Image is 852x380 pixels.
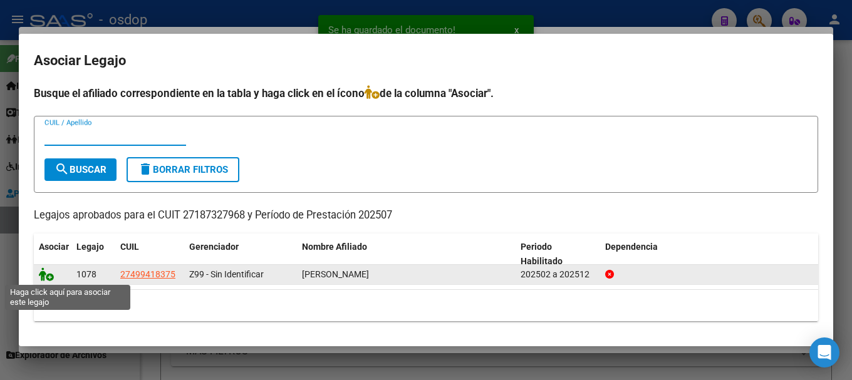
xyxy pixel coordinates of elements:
datatable-header-cell: Nombre Afiliado [297,234,516,275]
p: Legajos aprobados para el CUIT 27187327968 y Período de Prestación 202507 [34,208,818,223]
span: Asociar [39,242,69,252]
div: 1 registros [34,290,818,321]
mat-icon: delete [138,162,153,177]
span: Dependencia [605,242,658,252]
span: CUIL [120,242,139,252]
span: Buscar [55,164,106,175]
datatable-header-cell: CUIL [115,234,184,275]
button: Buscar [44,158,117,181]
div: 202502 a 202512 [521,267,595,282]
div: Open Intercom Messenger [809,337,839,367]
span: Nombre Afiliado [302,242,367,252]
span: Borrar Filtros [138,164,228,175]
span: PEREYRA SABRINA GUADALUPE [302,269,369,279]
h4: Busque el afiliado correspondiente en la tabla y haga click en el ícono de la columna "Asociar". [34,85,818,101]
span: Periodo Habilitado [521,242,563,266]
datatable-header-cell: Legajo [71,234,115,275]
span: 27499418375 [120,269,175,279]
span: Legajo [76,242,104,252]
datatable-header-cell: Dependencia [600,234,819,275]
datatable-header-cell: Periodo Habilitado [516,234,600,275]
mat-icon: search [55,162,70,177]
span: Gerenciador [189,242,239,252]
datatable-header-cell: Gerenciador [184,234,297,275]
button: Borrar Filtros [127,157,239,182]
h2: Asociar Legajo [34,49,818,73]
span: 1078 [76,269,96,279]
datatable-header-cell: Asociar [34,234,71,275]
span: Z99 - Sin Identificar [189,269,264,279]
